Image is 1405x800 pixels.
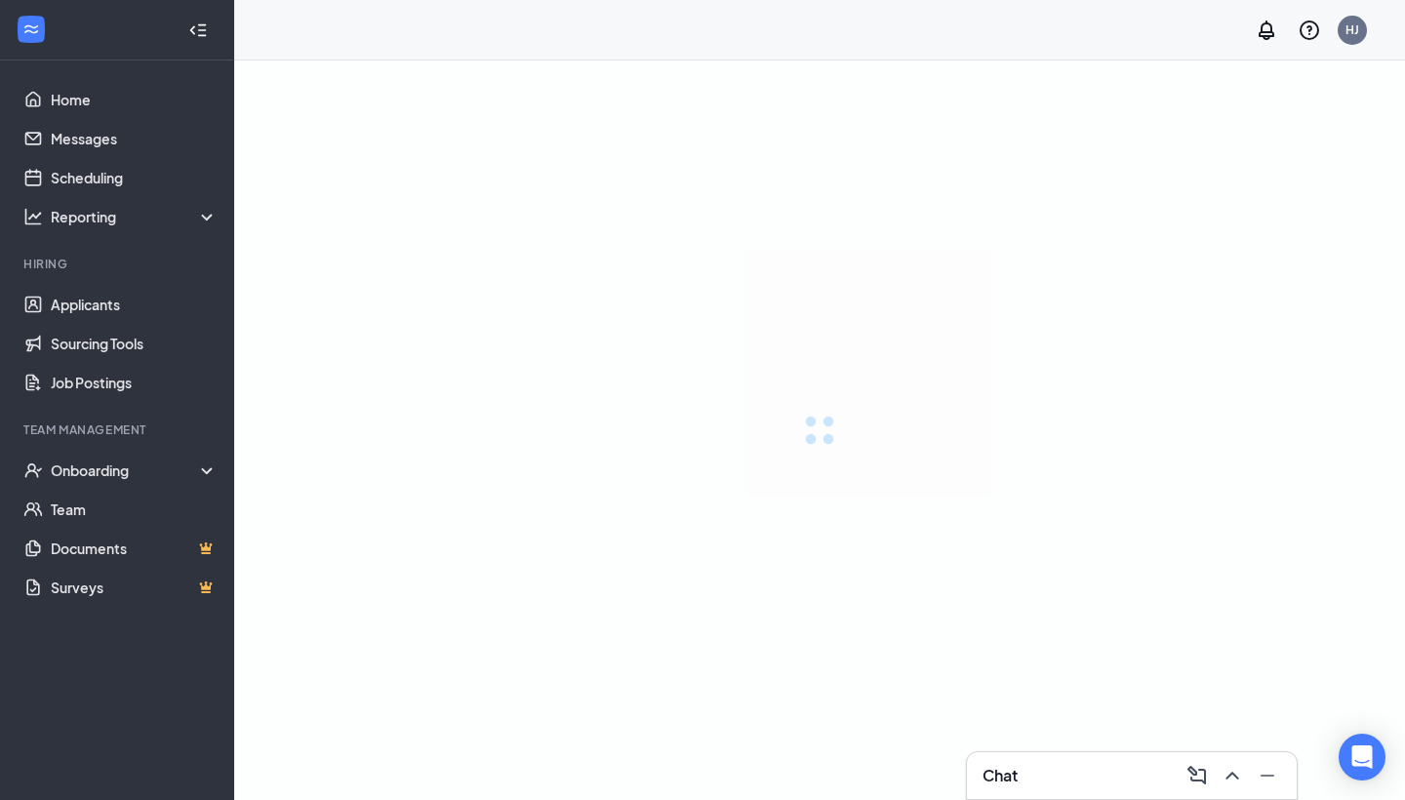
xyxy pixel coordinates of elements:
[1345,21,1359,38] div: HJ
[51,490,218,529] a: Team
[51,285,218,324] a: Applicants
[188,20,208,40] svg: Collapse
[51,363,218,402] a: Job Postings
[23,256,214,272] div: Hiring
[23,421,214,438] div: Team Management
[1180,760,1211,791] button: ComposeMessage
[23,207,43,226] svg: Analysis
[21,20,41,39] svg: WorkstreamLogo
[51,568,218,607] a: SurveysCrown
[51,460,219,480] div: Onboarding
[1339,734,1385,780] div: Open Intercom Messenger
[1256,764,1279,787] svg: Minimize
[51,119,218,158] a: Messages
[1221,764,1244,787] svg: ChevronUp
[51,324,218,363] a: Sourcing Tools
[983,765,1018,786] h3: Chat
[1185,764,1209,787] svg: ComposeMessage
[1298,19,1321,42] svg: QuestionInfo
[51,529,218,568] a: DocumentsCrown
[1255,19,1278,42] svg: Notifications
[1250,760,1281,791] button: Minimize
[51,158,218,197] a: Scheduling
[51,80,218,119] a: Home
[1215,760,1246,791] button: ChevronUp
[51,207,219,226] div: Reporting
[23,460,43,480] svg: UserCheck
